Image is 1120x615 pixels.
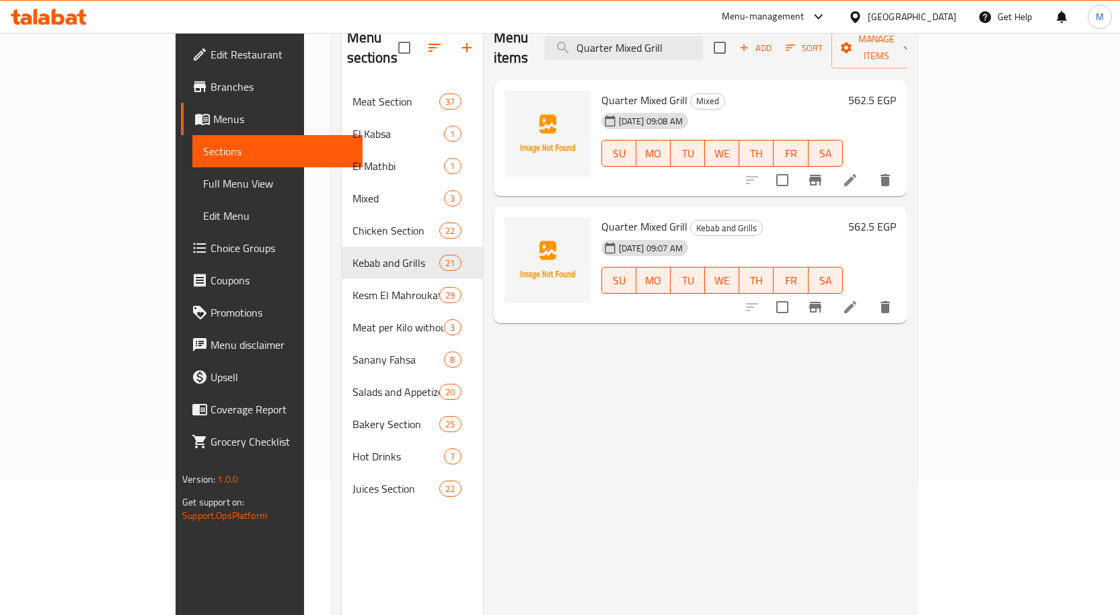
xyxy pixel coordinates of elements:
[352,352,445,368] span: Sanany Fahsa
[814,144,837,163] span: SA
[786,40,823,56] span: Sort
[809,267,843,294] button: SA
[601,140,636,167] button: SU
[636,267,671,294] button: MO
[607,271,631,290] span: SU
[601,216,687,237] span: Quarter Mixed Grill
[1096,9,1104,24] span: M
[842,31,911,65] span: Manage items
[505,217,591,303] img: Quarter Mixed Grill
[182,507,268,524] a: Support.OpsPlatform
[342,311,483,343] div: Meat per Kilo without Cooking3
[439,287,461,303] div: items
[192,135,363,167] a: Sections
[342,473,483,505] div: Juices Section22
[737,40,774,56] span: Add
[445,192,460,205] span: 3
[848,91,896,110] h6: 562.5 EGP
[636,140,671,167] button: MO
[181,296,363,329] a: Promotions
[352,416,440,432] div: Bakery Section
[676,271,700,290] span: TU
[799,291,831,323] button: Branch-specific-item
[705,140,739,167] button: WE
[779,144,802,163] span: FR
[440,257,460,270] span: 21
[352,481,440,497] div: Juices Section
[601,90,687,110] span: Quarter Mixed Grill
[342,247,483,279] div: Kebab and Grills21
[203,208,352,224] span: Edit Menu
[352,158,445,174] span: El Mathbi
[613,115,688,128] span: [DATE] 09:08 AM
[642,271,665,290] span: MO
[352,287,440,303] span: Kesm El Mahroukat
[192,200,363,232] a: Edit Menu
[181,71,363,103] a: Branches
[439,93,461,110] div: items
[671,267,705,294] button: TU
[734,38,777,58] button: Add
[774,140,808,167] button: FR
[868,9,957,24] div: [GEOGRAPHIC_DATA]
[182,470,215,488] span: Version:
[213,111,352,127] span: Menus
[799,164,831,196] button: Branch-specific-item
[777,38,831,58] span: Sort items
[211,401,352,417] span: Coverage Report
[352,126,445,142] span: El Kabsa
[211,272,352,288] span: Coupons
[192,167,363,200] a: Full Menu View
[601,267,636,294] button: SU
[342,182,483,214] div: Mixed3
[211,240,352,256] span: Choice Groups
[439,416,461,432] div: items
[745,271,768,290] span: TH
[342,279,483,311] div: Kesm El Mahroukat29
[352,222,440,239] span: Chicken Section
[352,384,440,400] span: Salads and Appetizers
[613,242,688,255] span: [DATE] 09:07 AM
[181,361,363,393] a: Upsell
[671,140,705,167] button: TU
[439,222,461,239] div: items
[734,38,777,58] span: Add item
[445,160,460,173] span: 1
[440,386,460,399] span: 20
[739,140,774,167] button: TH
[217,470,238,488] span: 1.0.0
[869,291,901,323] button: delete
[352,448,445,464] span: Hot Drinks
[848,217,896,236] h6: 562.5 EGP
[774,267,808,294] button: FR
[352,190,445,206] span: Mixed
[814,271,837,290] span: SA
[342,150,483,182] div: El Mathbi1
[444,126,461,142] div: items
[710,271,734,290] span: WE
[544,36,703,60] input: search
[768,293,796,321] span: Select to update
[444,352,461,368] div: items
[444,448,461,464] div: items
[440,418,460,431] span: 25
[440,95,460,108] span: 37
[739,267,774,294] button: TH
[439,255,461,271] div: items
[342,343,483,376] div: Sanany Fahsa8
[440,289,460,302] span: 29
[347,28,398,68] h2: Menu sections
[181,232,363,264] a: Choice Groups
[445,450,460,463] span: 7
[418,32,451,64] span: Sort sections
[203,175,352,192] span: Full Menu View
[342,440,483,473] div: Hot Drinks7
[444,190,461,206] div: items
[445,128,460,140] span: 1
